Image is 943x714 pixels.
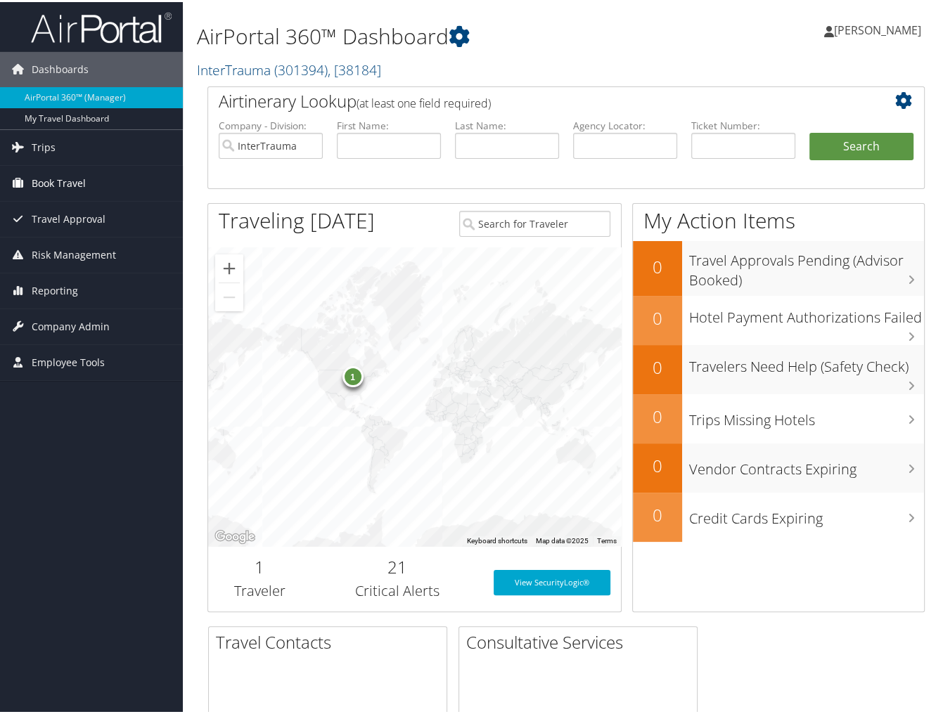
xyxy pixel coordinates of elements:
[824,7,935,49] a: [PERSON_NAME]
[689,242,924,288] h3: Travel Approvals Pending (Advisor Booked)
[197,20,689,49] h1: AirPortal 360™ Dashboard
[689,450,924,477] h3: Vendor Contracts Expiring
[342,363,364,384] div: 1
[32,307,110,342] span: Company Admin
[357,93,491,109] span: (at least one field required)
[633,204,924,233] h1: My Action Items
[536,535,589,543] span: Map data ©2025
[633,441,924,491] a: 0Vendor Contracts Expiring
[219,553,301,577] h2: 1
[455,117,559,131] label: Last Name:
[573,117,677,131] label: Agency Locator:
[689,500,924,526] h3: Credit Cards Expiring
[216,628,447,652] h2: Travel Contacts
[467,534,527,544] button: Keyboard shortcuts
[633,304,682,328] h2: 0
[809,131,913,159] button: Search
[219,87,854,111] h2: Airtinerary Lookup
[633,353,682,377] h2: 0
[689,299,924,325] h3: Hotel Payment Authorizations Failed
[322,579,473,599] h3: Critical Alerts
[212,526,258,544] a: Open this area in Google Maps (opens a new window)
[633,452,682,476] h2: 0
[633,239,924,293] a: 0Travel Approvals Pending (Advisor Booked)
[466,628,697,652] h2: Consultative Services
[32,164,86,199] span: Book Travel
[337,117,441,131] label: First Name:
[633,403,682,427] h2: 0
[32,271,78,306] span: Reporting
[597,535,617,543] a: Terms (opens in new tab)
[32,343,105,378] span: Employee Tools
[215,252,243,280] button: Zoom in
[32,50,89,85] span: Dashboards
[197,58,381,77] a: InterTrauma
[633,491,924,540] a: 0Credit Cards Expiring
[31,9,172,42] img: airportal-logo.png
[32,128,56,163] span: Trips
[32,200,105,235] span: Travel Approval
[215,281,243,309] button: Zoom out
[322,553,473,577] h2: 21
[494,568,610,593] a: View SecurityLogic®
[633,253,682,277] h2: 0
[274,58,328,77] span: ( 301394 )
[32,235,116,271] span: Risk Management
[689,401,924,428] h3: Trips Missing Hotels
[219,579,301,599] h3: Traveler
[633,392,924,441] a: 0Trips Missing Hotels
[691,117,795,131] label: Ticket Number:
[219,117,323,131] label: Company - Division:
[212,526,258,544] img: Google
[633,501,682,525] h2: 0
[459,209,610,235] input: Search for Traveler
[633,343,924,392] a: 0Travelers Need Help (Safety Check)
[834,20,921,36] span: [PERSON_NAME]
[328,58,381,77] span: , [ 38184 ]
[633,294,924,343] a: 0Hotel Payment Authorizations Failed
[219,204,375,233] h1: Traveling [DATE]
[689,348,924,375] h3: Travelers Need Help (Safety Check)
